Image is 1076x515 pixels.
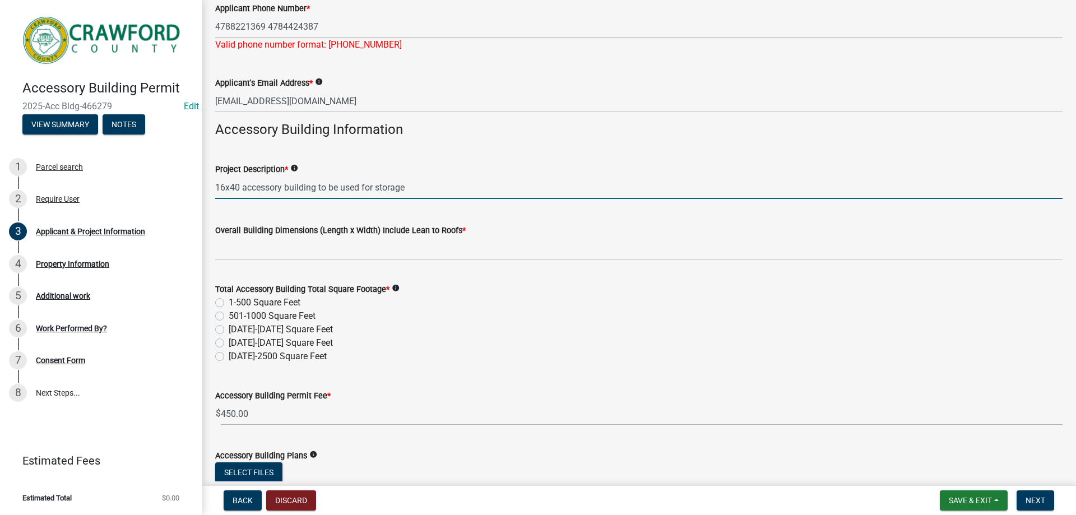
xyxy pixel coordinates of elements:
[215,80,313,87] label: Applicant's Email Address
[229,296,300,309] label: 1-500 Square Feet
[22,80,193,96] h4: Accessory Building Permit
[229,323,333,336] label: [DATE]-[DATE] Square Feet
[229,350,327,363] label: [DATE]-2500 Square Feet
[266,490,316,511] button: Discard
[1017,490,1054,511] button: Next
[36,324,107,332] div: Work Performed By?
[215,286,389,294] label: Total Accessory Building Total Square Footage
[215,5,310,13] label: Applicant Phone Number
[36,356,85,364] div: Consent Form
[229,309,316,323] label: 501-1000 Square Feet
[22,101,179,112] span: 2025-Acc Bldg-466279
[215,122,1063,138] h4: Accessory Building Information
[9,384,27,402] div: 8
[36,292,90,300] div: Additional work
[9,319,27,337] div: 6
[1026,496,1045,505] span: Next
[9,287,27,305] div: 5
[22,114,98,134] button: View Summary
[9,255,27,273] div: 4
[9,190,27,208] div: 2
[233,496,253,505] span: Back
[103,114,145,134] button: Notes
[940,490,1008,511] button: Save & Exit
[36,163,83,171] div: Parcel search
[315,78,323,86] i: info
[36,260,109,268] div: Property Information
[162,494,179,502] span: $0.00
[9,449,184,472] a: Estimated Fees
[103,120,145,129] wm-modal-confirm: Notes
[215,402,221,425] span: $
[215,227,466,235] label: Overall Building Dimensions (Length x Width) Include Lean to Roofs
[22,494,72,502] span: Estimated Total
[224,490,262,511] button: Back
[22,120,98,129] wm-modal-confirm: Summary
[215,38,1063,52] div: Valid phone number format: [PHONE_NUMBER]
[290,164,298,172] i: info
[9,222,27,240] div: 3
[392,284,400,292] i: info
[184,101,199,112] a: Edit
[36,195,80,203] div: Require User
[229,336,333,350] label: [DATE]-[DATE] Square Feet
[22,12,184,68] img: Crawford County, Georgia
[9,158,27,176] div: 1
[949,496,992,505] span: Save & Exit
[215,166,288,174] label: Project Description
[9,351,27,369] div: 7
[184,101,199,112] wm-modal-confirm: Edit Application Number
[36,228,145,235] div: Applicant & Project Information
[309,451,317,458] i: info
[215,452,307,460] label: Accessory Building Plans
[215,462,282,482] button: Select files
[215,392,331,400] label: Accessory Building Permit Fee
